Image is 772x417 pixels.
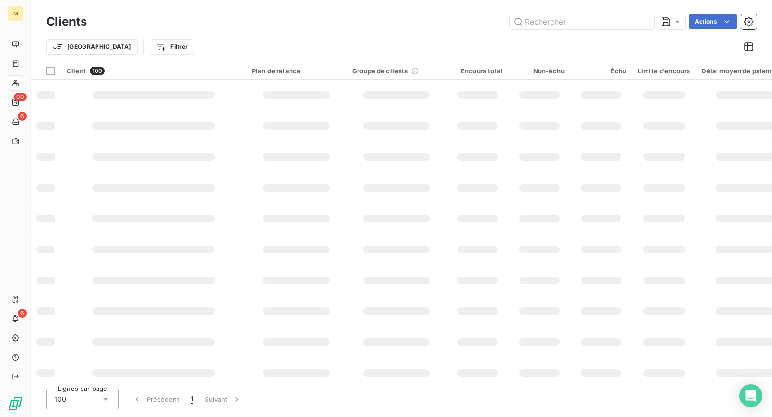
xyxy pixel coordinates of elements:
[689,14,737,29] button: Actions
[638,67,690,75] div: Limite d’encours
[191,394,193,404] span: 1
[453,67,503,75] div: Encours total
[199,389,248,409] button: Suivant
[55,394,66,404] span: 100
[46,39,138,55] button: [GEOGRAPHIC_DATA]
[185,389,199,409] button: 1
[576,67,626,75] div: Échu
[150,39,194,55] button: Filtrer
[252,67,341,75] div: Plan de relance
[67,67,86,75] span: Client
[8,6,23,21] div: IM
[8,396,23,411] img: Logo LeanPay
[510,14,654,29] input: Rechercher
[126,389,185,409] button: Précédent
[46,13,87,30] h3: Clients
[18,309,27,318] span: 6
[739,384,762,407] div: Open Intercom Messenger
[14,93,27,101] span: 90
[18,112,27,121] span: 6
[352,67,408,75] span: Groupe de clients
[90,67,105,75] span: 100
[514,67,565,75] div: Non-échu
